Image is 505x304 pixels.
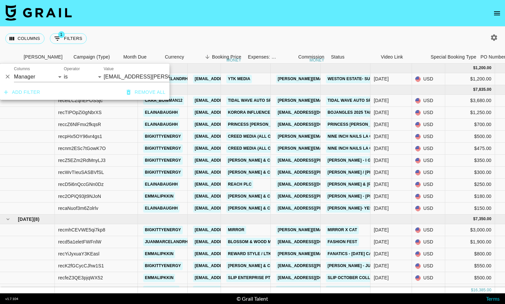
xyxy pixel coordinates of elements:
a: emmalipkkin [143,192,175,201]
a: [PERSON_NAME]- Yes Baby [326,204,387,213]
div: $250.00 [445,179,495,191]
div: Currency [161,51,195,64]
a: juanmarcelandrhylan [143,75,201,83]
div: USD [412,155,445,167]
div: USD [412,131,445,143]
a: Princess [PERSON_NAME] x [DATE] [326,120,404,129]
a: [EMAIL_ADDRESS][PERSON_NAME][DOMAIN_NAME] [193,192,301,201]
a: Bojangles 2025 Tailgate Campaign [326,108,409,117]
div: Special Booking Type [431,51,476,64]
a: [EMAIL_ADDRESS][PERSON_NAME][DOMAIN_NAME] [193,250,301,258]
a: bigkittyenergy [143,132,183,141]
a: Terms [486,295,500,302]
div: USD [412,260,445,272]
a: [PERSON_NAME] & Co LLC [226,262,284,270]
div: $500.00 [445,272,495,284]
div: Expenses: Remove Commission? [248,51,276,64]
div: $3,680.00 [445,95,495,107]
a: [EMAIL_ADDRESS][DOMAIN_NAME] [276,180,351,189]
div: USD [412,272,445,284]
div: $ [471,287,473,293]
div: recD5i6nQccGNn0Dz [58,181,104,188]
a: [EMAIL_ADDRESS][PERSON_NAME][DOMAIN_NAME] [193,120,301,129]
div: money [309,58,324,62]
div: recfeZ3QE3pjqWX52 [58,274,103,281]
div: Campaign (Type) [73,51,110,64]
div: USD [412,73,445,85]
div: Special Booking Type [427,51,477,64]
a: [EMAIL_ADDRESS][DOMAIN_NAME] [276,108,351,117]
div: Sep '25 [374,109,389,116]
div: USD [412,248,445,260]
a: emmalipkkin [143,274,175,282]
div: $500.00 [445,131,495,143]
div: $1,250.00 [445,107,495,119]
div: recWvTIeuSASBVfSL [58,169,104,176]
a: cara_bowman12 [143,96,184,105]
div: 7,350.00 [475,216,491,222]
div: v 1.7.104 [5,297,18,301]
div: USD [412,224,445,236]
a: Nine Inch Nails LA Concert [326,144,391,153]
div: Sep '25 [374,169,389,176]
a: [PERSON_NAME][EMAIL_ADDRESS][DOMAIN_NAME] [276,250,384,258]
a: [EMAIL_ADDRESS][PERSON_NAME][DOMAIN_NAME] [276,168,384,177]
div: Sep '25 [374,97,389,104]
div: $ [473,87,475,92]
img: Grail Talent [5,5,72,21]
div: Sep '25 [374,133,389,140]
div: Oct '25 [374,262,389,269]
div: $1,900.00 [445,236,495,248]
div: Commission [298,51,325,64]
div: $475.00 [445,143,495,155]
a: Nine Inch Nails LA Concert [326,132,391,141]
div: recpHx5OY96vr4gs1 [58,133,102,140]
a: [PERSON_NAME][EMAIL_ADDRESS][DOMAIN_NAME] [276,226,384,234]
div: $700.00 [445,119,495,131]
button: Remove all [124,86,168,98]
a: Slip October Collaboration [326,274,396,282]
a: Blossom & Wood Media Canada INC. [226,238,310,246]
button: Sort [203,52,212,62]
div: [PERSON_NAME] [24,51,62,64]
div: recYiJyxuaY3KEasl [58,250,99,257]
div: 1,200.00 [475,65,491,71]
a: elainabaughh [143,204,179,213]
a: [PERSON_NAME] & Co LLC [226,192,284,201]
a: [EMAIL_ADDRESS][PERSON_NAME][DOMAIN_NAME] [193,262,301,270]
div: Oct '25 [374,227,389,233]
div: Sep '25 [374,121,389,128]
div: $350.00 [445,155,495,167]
a: [EMAIL_ADDRESS][PERSON_NAME][DOMAIN_NAME] [276,192,384,201]
a: [PERSON_NAME][EMAIL_ADDRESS][DOMAIN_NAME] [276,75,384,83]
a: [EMAIL_ADDRESS][DOMAIN_NAME] [276,274,351,282]
a: [EMAIL_ADDRESS][PERSON_NAME][DOMAIN_NAME] [276,204,384,213]
a: [EMAIL_ADDRESS][PERSON_NAME][DOMAIN_NAME] [193,180,301,189]
div: Oct '25 [374,238,389,245]
div: recd5a1eletFWFnlW [58,238,101,245]
div: USD [412,167,445,179]
label: Value [104,66,114,72]
a: [EMAIL_ADDRESS][PERSON_NAME][DOMAIN_NAME] [193,238,301,246]
div: Video Link [381,51,403,64]
a: Mirror [226,226,246,234]
a: [PERSON_NAME] & Co LLC [226,168,284,177]
a: [PERSON_NAME][EMAIL_ADDRESS][PERSON_NAME][DOMAIN_NAME] [276,144,419,153]
a: [EMAIL_ADDRESS][PERSON_NAME][DOMAIN_NAME] [193,132,301,141]
div: Sep '25 [374,193,389,200]
a: Reward Style / LTK [226,250,273,258]
a: juanmarcelandrhylan [143,238,201,246]
div: Booker [20,51,70,64]
div: Status [331,51,345,64]
div: USD [412,107,445,119]
a: Tidal Wave Auto Spa [326,96,376,105]
div: $1,200.00 [445,73,495,85]
span: [DATE] [18,216,34,223]
div: Sep '25 [374,205,389,212]
span: 1 [58,31,65,38]
div: receILCZqnEPOSSjc [58,97,103,104]
button: Delete [3,72,13,82]
a: elainabaughh [143,108,179,117]
div: USD [412,191,445,203]
a: Creed Media (All Campaigns) [226,144,295,153]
